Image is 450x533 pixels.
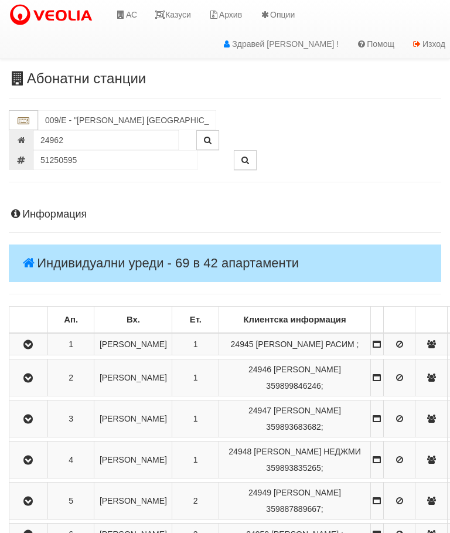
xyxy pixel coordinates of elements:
[47,359,94,396] td: 2
[94,442,172,478] td: [PERSON_NAME]
[9,307,48,334] td: : No sort applied, sorting is disabled
[94,307,172,334] td: Вх.: No sort applied, sorting is disabled
[127,315,140,324] b: Вх.
[172,307,219,334] td: Ет.: No sort applied, sorting is disabled
[243,315,346,324] b: Клиентска информация
[47,333,94,355] td: 1
[9,245,441,282] h4: Индивидуални уреди - 69 в 42 апартаменти
[47,442,94,478] td: 4
[219,483,371,520] td: ;
[219,400,371,437] td: ;
[415,307,448,334] td: : No sort applied, sorting is disabled
[193,455,198,464] span: 1
[383,307,415,334] td: : No sort applied, sorting is disabled
[213,29,347,59] a: Здравей [PERSON_NAME] !
[266,381,321,391] span: 359899846246
[248,406,271,415] span: Партида №
[266,504,321,514] span: 359887889667
[219,333,371,355] td: ;
[255,340,354,349] span: [PERSON_NAME] РАСИМ
[9,209,441,220] h4: Информация
[347,29,403,59] a: Помощ
[254,447,361,456] span: [PERSON_NAME] НЕДЖМИ
[38,110,216,130] input: Абонатна станция
[9,3,98,28] img: VeoliaLogo.png
[94,400,172,437] td: [PERSON_NAME]
[33,150,197,170] input: Сериен номер
[231,340,254,349] span: Партида №
[193,496,198,505] span: 2
[193,373,198,382] span: 1
[219,359,371,396] td: ;
[219,307,371,334] td: Клиентска информация: No sort applied, sorting is disabled
[64,315,78,324] b: Ап.
[33,130,179,150] input: Партида №
[274,488,341,497] span: [PERSON_NAME]
[94,359,172,396] td: [PERSON_NAME]
[274,406,341,415] span: [PERSON_NAME]
[94,483,172,520] td: [PERSON_NAME]
[9,71,441,86] h3: Абонатни станции
[248,365,271,374] span: Партида №
[193,340,198,349] span: 1
[266,422,321,432] span: 359893683682
[190,315,202,324] b: Ет.
[47,400,94,437] td: 3
[248,488,271,497] span: Партида №
[370,307,383,334] td: : No sort applied, sorting is disabled
[47,483,94,520] td: 5
[94,333,172,355] td: [PERSON_NAME]
[219,442,371,478] td: ;
[47,307,94,334] td: Ап.: No sort applied, sorting is disabled
[229,447,251,456] span: Партида №
[266,463,321,473] span: 359893835265
[193,414,198,423] span: 1
[274,365,341,374] span: [PERSON_NAME]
